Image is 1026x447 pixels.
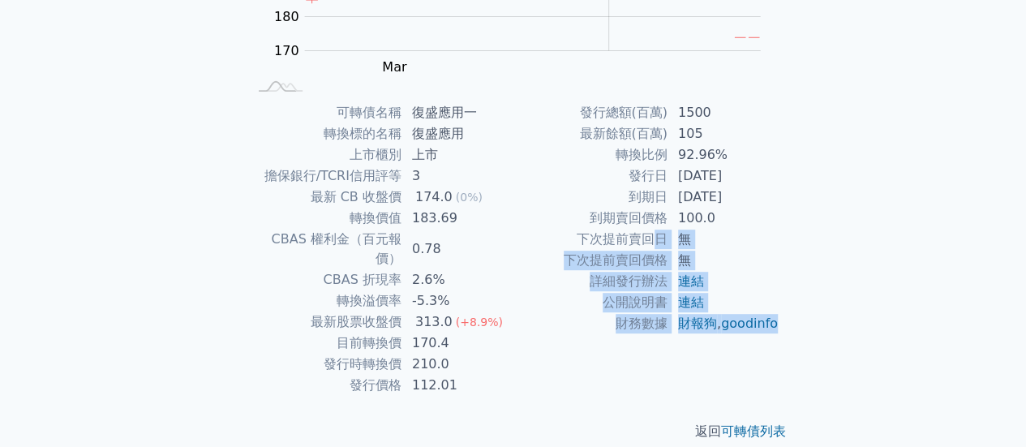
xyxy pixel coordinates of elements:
td: 170.4 [402,333,513,354]
div: 174.0 [412,187,456,207]
td: 下次提前賣回日 [513,229,668,250]
td: 100.0 [668,208,779,229]
p: 返回 [228,422,799,441]
td: 復盛應用一 [402,102,513,123]
td: 無 [668,229,779,250]
td: 財務數據 [513,313,668,334]
td: 可轉債名稱 [247,102,402,123]
td: 最新股票收盤價 [247,312,402,333]
td: 2.6% [402,269,513,290]
td: 上市 [402,144,513,165]
td: 112.01 [402,375,513,396]
td: 轉換溢價率 [247,290,402,312]
td: 下次提前賣回價格 [513,250,668,271]
td: 183.69 [402,208,513,229]
td: 92.96% [668,144,779,165]
td: 3 [402,165,513,187]
span: (0%) [456,191,483,204]
td: 公開說明書 [513,292,668,313]
td: CBAS 折現率 [247,269,402,290]
td: 轉換標的名稱 [247,123,402,144]
td: 0.78 [402,229,513,269]
td: 發行總額(百萬) [513,102,668,123]
td: 擔保銀行/TCRI信用評等 [247,165,402,187]
td: 上市櫃別 [247,144,402,165]
iframe: Chat Widget [945,369,1026,447]
a: 財報狗 [678,316,717,331]
td: 轉換價值 [247,208,402,229]
a: goodinfo [721,316,778,331]
td: 1500 [668,102,779,123]
div: 聊天小工具 [945,369,1026,447]
td: 發行價格 [247,375,402,396]
td: 目前轉換價 [247,333,402,354]
a: 連結 [678,294,704,310]
td: 210.0 [402,354,513,375]
td: [DATE] [668,187,779,208]
td: 最新餘額(百萬) [513,123,668,144]
tspan: Mar [382,59,407,75]
a: 可轉債列表 [721,423,786,439]
td: 最新 CB 收盤價 [247,187,402,208]
td: -5.3% [402,290,513,312]
td: 到期賣回價格 [513,208,668,229]
td: [DATE] [668,165,779,187]
tspan: 180 [274,9,299,24]
td: CBAS 權利金（百元報價） [247,229,402,269]
tspan: 170 [274,43,299,58]
td: 詳細發行辦法 [513,271,668,292]
td: 無 [668,250,779,271]
td: 復盛應用 [402,123,513,144]
a: 連結 [678,273,704,289]
td: 105 [668,123,779,144]
td: 轉換比例 [513,144,668,165]
td: 發行日 [513,165,668,187]
td: , [668,313,779,334]
span: (+8.9%) [456,316,503,329]
td: 發行時轉換價 [247,354,402,375]
div: 313.0 [412,312,456,332]
td: 到期日 [513,187,668,208]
